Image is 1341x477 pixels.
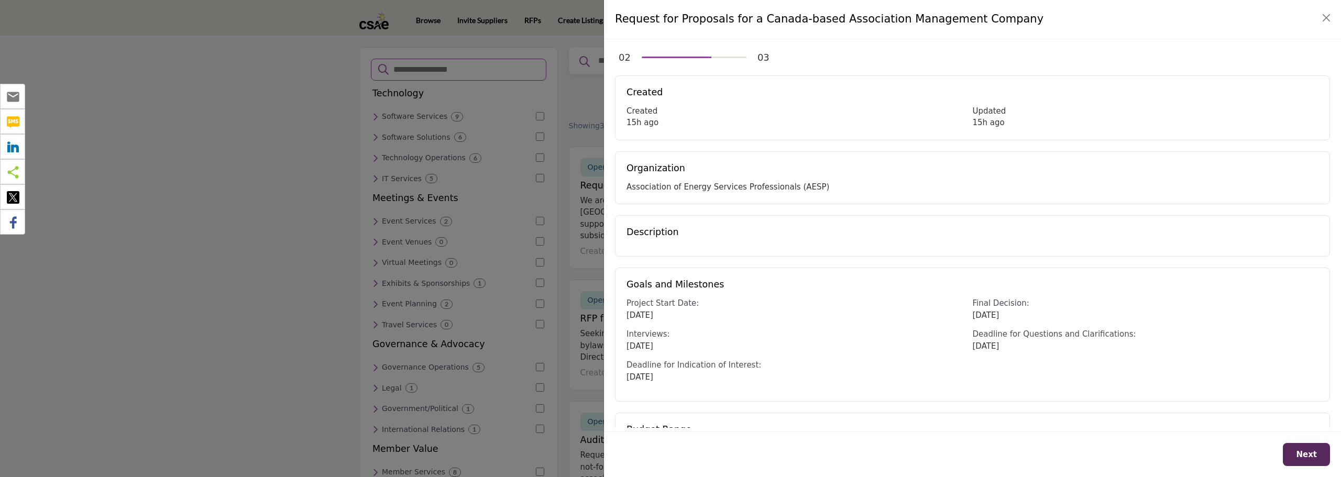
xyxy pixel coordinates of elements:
[626,181,1318,193] div: Association of Energy Services Professionals (AESP)
[626,359,973,371] div: Deadline for Indication of Interest:
[626,372,653,382] span: [DATE]
[626,328,973,340] div: Interviews:
[973,310,999,320] span: [DATE]
[626,279,1318,290] h5: Goals and Milestones
[619,50,631,64] div: 02
[973,341,999,351] span: [DATE]
[1283,443,1330,467] button: Next
[615,11,1043,28] h4: Request for Proposals for a Canada-based Association Management Company
[626,424,1318,435] h5: Budget Range
[973,118,1005,127] span: 15h ago
[757,50,770,64] div: 03
[1319,10,1334,25] button: Close
[973,328,1319,340] div: Deadline for Questions and Clarifications:
[1296,450,1317,459] span: Next
[626,87,1318,98] h5: Created
[626,341,653,351] span: [DATE]
[626,297,973,309] div: Project Start Date:
[626,310,653,320] span: [DATE]
[626,118,658,127] span: 15h ago
[626,163,1318,174] h5: Organization
[973,297,1319,309] div: Final Decision:
[626,106,657,116] span: Created
[626,227,1318,238] h5: Description
[973,106,1006,116] span: Updated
